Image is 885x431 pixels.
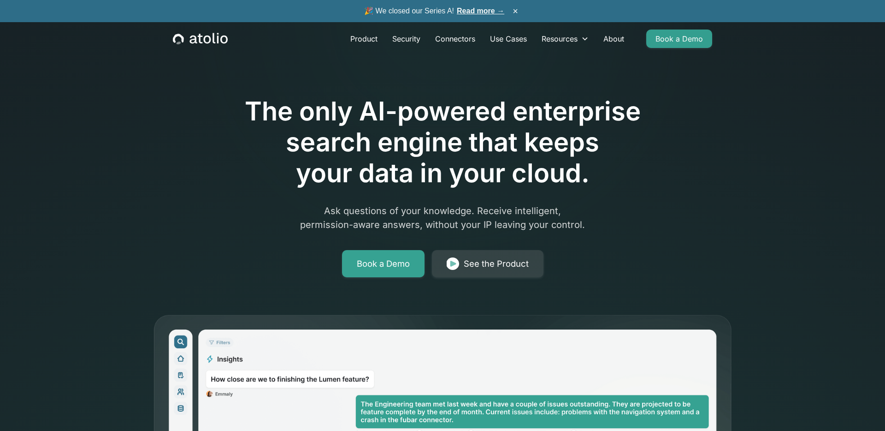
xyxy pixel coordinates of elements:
[464,257,529,270] div: See the Product
[542,33,578,44] div: Resources
[534,30,596,48] div: Resources
[265,204,619,232] p: Ask questions of your knowledge. Receive intelligent, permission-aware answers, without your IP l...
[385,30,428,48] a: Security
[342,250,425,278] a: Book a Demo
[596,30,631,48] a: About
[457,7,504,15] a: Read more →
[428,30,483,48] a: Connectors
[206,96,678,189] h1: The only AI-powered enterprise search engine that keeps your data in your cloud.
[343,30,385,48] a: Product
[364,6,504,17] span: 🎉 We closed our Series A!
[483,30,534,48] a: Use Cases
[646,30,712,48] a: Book a Demo
[510,6,521,16] button: ×
[432,250,543,278] a: See the Product
[173,33,228,45] a: home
